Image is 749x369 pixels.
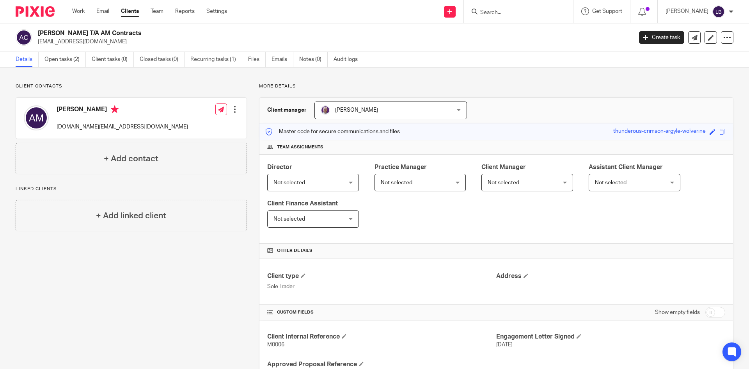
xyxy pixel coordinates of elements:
span: [DATE] [496,342,513,348]
a: Clients [121,7,139,15]
img: svg%3E [24,105,49,130]
span: Client Finance Assistant [267,200,338,207]
p: More details [259,83,733,89]
p: Client contacts [16,83,247,89]
h2: [PERSON_NAME] T/A AM Contracts [38,29,509,37]
h4: [PERSON_NAME] [57,105,188,115]
span: Not selected [381,180,412,185]
span: Practice Manager [374,164,427,170]
span: Client Manager [481,164,526,170]
label: Show empty fields [655,308,700,316]
h4: Approved Proposal Reference [267,360,496,369]
h4: CUSTOM FIELDS [267,309,496,316]
p: Linked clients [16,186,247,192]
span: Not selected [595,180,627,185]
img: svg%3E [712,5,725,18]
span: Director [267,164,292,170]
span: [PERSON_NAME] [335,107,378,113]
img: 299265733_8469615096385794_2151642007038266035_n%20(1).jpg [321,105,330,115]
a: Closed tasks (0) [140,52,185,67]
a: Work [72,7,85,15]
img: svg%3E [16,29,32,46]
a: Audit logs [334,52,364,67]
a: Details [16,52,39,67]
h4: Client type [267,272,496,280]
p: [DOMAIN_NAME][EMAIL_ADDRESS][DOMAIN_NAME] [57,123,188,131]
h4: Address [496,272,725,280]
span: M0006 [267,342,284,348]
span: Not selected [273,216,305,222]
span: Not selected [488,180,519,185]
h4: Client Internal Reference [267,333,496,341]
h4: + Add contact [104,153,158,165]
input: Search [479,9,550,16]
span: Assistant Client Manager [589,164,663,170]
span: Not selected [273,180,305,185]
i: Primary [111,105,119,113]
h3: Client manager [267,106,307,114]
a: Notes (0) [299,52,328,67]
div: thunderous-crimson-argyle-wolverine [613,127,706,136]
p: [PERSON_NAME] [666,7,708,15]
a: Files [248,52,266,67]
p: Sole Trader [267,283,496,291]
a: Client tasks (0) [92,52,134,67]
h4: Engagement Letter Signed [496,333,725,341]
a: Reports [175,7,195,15]
a: Open tasks (2) [44,52,86,67]
h4: + Add linked client [96,210,166,222]
a: Email [96,7,109,15]
a: Create task [639,31,684,44]
a: Emails [272,52,293,67]
p: [EMAIL_ADDRESS][DOMAIN_NAME] [38,38,627,46]
a: Team [151,7,163,15]
a: Settings [206,7,227,15]
span: Get Support [592,9,622,14]
span: Team assignments [277,144,323,150]
img: Pixie [16,6,55,17]
p: Master code for secure communications and files [265,128,400,135]
a: Recurring tasks (1) [190,52,242,67]
span: Other details [277,248,312,254]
